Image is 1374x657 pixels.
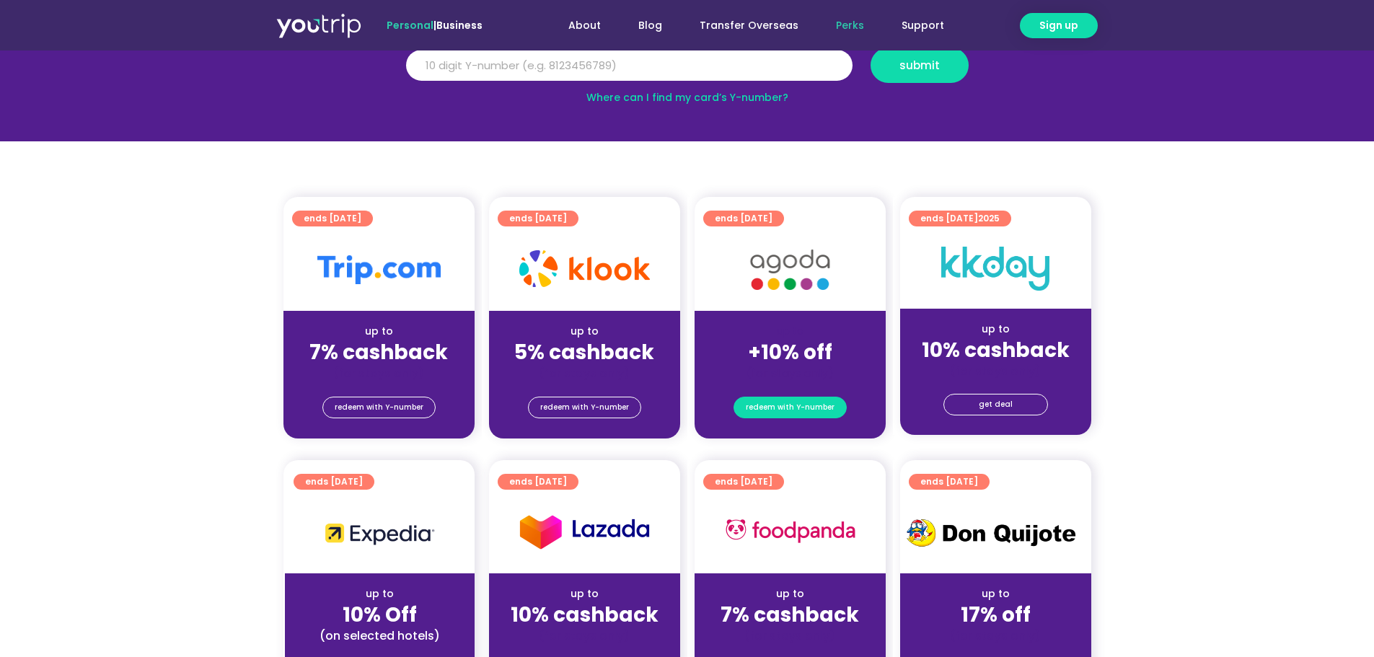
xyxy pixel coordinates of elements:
[703,211,784,226] a: ends [DATE]
[501,586,669,601] div: up to
[979,394,1013,415] span: get deal
[978,212,1000,224] span: 2025
[912,322,1080,337] div: up to
[292,211,373,226] a: ends [DATE]
[715,211,772,226] span: ends [DATE]
[509,474,567,490] span: ends [DATE]
[498,211,578,226] a: ends [DATE]
[514,338,654,366] strong: 5% cashback
[912,628,1080,643] div: (for stays only)
[498,474,578,490] a: ends [DATE]
[734,397,847,418] a: redeem with Y-number
[681,12,817,39] a: Transfer Overseas
[1020,13,1098,38] a: Sign up
[909,211,1011,226] a: ends [DATE]2025
[309,338,448,366] strong: 7% cashback
[406,50,853,81] input: 10 digit Y-number (e.g. 8123456789)
[295,366,463,381] div: (for stays only)
[961,601,1031,629] strong: 17% off
[909,474,990,490] a: ends [DATE]
[304,211,361,226] span: ends [DATE]
[343,601,417,629] strong: 10% Off
[550,12,620,39] a: About
[528,397,641,418] a: redeem with Y-number
[501,324,669,339] div: up to
[721,601,859,629] strong: 7% cashback
[511,601,659,629] strong: 10% cashback
[295,324,463,339] div: up to
[335,397,423,418] span: redeem with Y-number
[920,474,978,490] span: ends [DATE]
[706,628,874,643] div: (for stays only)
[883,12,963,39] a: Support
[706,586,874,601] div: up to
[746,397,834,418] span: redeem with Y-number
[912,586,1080,601] div: up to
[1039,18,1078,33] span: Sign up
[294,474,374,490] a: ends [DATE]
[521,12,963,39] nav: Menu
[817,12,883,39] a: Perks
[920,211,1000,226] span: ends [DATE]
[703,474,784,490] a: ends [DATE]
[501,366,669,381] div: (for stays only)
[706,366,874,381] div: (for stays only)
[899,60,940,71] span: submit
[436,18,483,32] a: Business
[748,338,832,366] strong: +10% off
[296,628,463,643] div: (on selected hotels)
[586,90,788,105] a: Where can I find my card’s Y-number?
[620,12,681,39] a: Blog
[387,18,483,32] span: |
[540,397,629,418] span: redeem with Y-number
[943,394,1048,415] a: get deal
[912,363,1080,379] div: (for stays only)
[387,18,433,32] span: Personal
[296,586,463,601] div: up to
[501,628,669,643] div: (for stays only)
[715,474,772,490] span: ends [DATE]
[305,474,363,490] span: ends [DATE]
[406,48,969,94] form: Y Number
[871,48,969,83] button: submit
[777,324,803,338] span: up to
[322,397,436,418] a: redeem with Y-number
[509,211,567,226] span: ends [DATE]
[922,336,1070,364] strong: 10% cashback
